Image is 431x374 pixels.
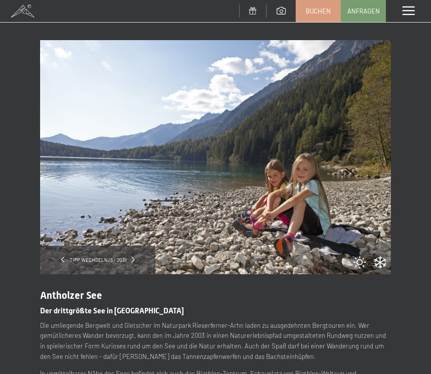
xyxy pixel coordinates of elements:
[341,1,385,22] a: Anfragen
[296,1,340,22] a: Buchen
[65,256,131,263] span: Tipp wechseln (6 / 203)
[347,7,380,16] span: Anfragen
[40,40,391,274] img: Antholzer See
[306,7,331,16] span: Buchen
[40,306,184,315] span: Der drittgrößte See in [GEOGRAPHIC_DATA]
[40,320,391,362] p: Die umliegende Bergwelt und Gletscher im Naturpark Rieserferner-Arhn laden zu ausgedehnten Bergto...
[40,289,102,301] span: Antholzer See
